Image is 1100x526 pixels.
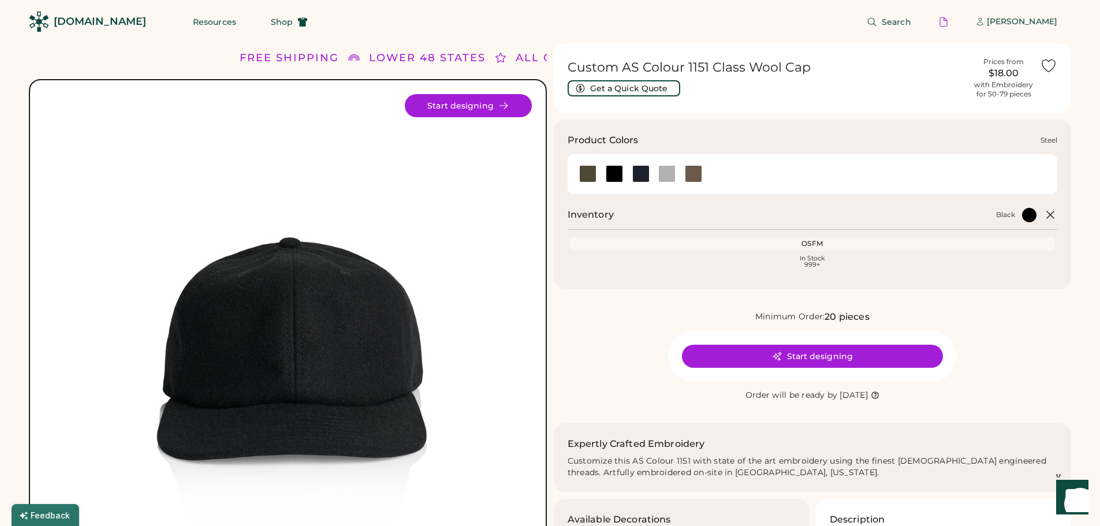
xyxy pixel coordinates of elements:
[996,210,1015,219] div: Black
[974,66,1033,80] div: $18.00
[240,50,339,66] div: FREE SHIPPING
[179,10,250,33] button: Resources
[568,456,1058,479] div: Customize this AS Colour 1151 with state of the art embroidery using the finest [DEMOGRAPHIC_DATA...
[54,14,146,29] div: [DOMAIN_NAME]
[568,59,968,76] h1: Custom AS Colour 1151 Class Wool Cap
[882,18,911,26] span: Search
[568,80,680,96] button: Get a Quick Quote
[568,133,639,147] h3: Product Colors
[257,10,322,33] button: Shop
[987,16,1057,28] div: [PERSON_NAME]
[840,390,868,401] div: [DATE]
[568,208,614,222] h2: Inventory
[1045,474,1095,524] iframe: Front Chat
[755,311,825,323] div: Minimum Order:
[853,10,925,33] button: Search
[974,80,1033,99] div: with Embroidery for 50-79 pieces
[572,239,1053,248] div: OSFM
[825,310,869,324] div: 20 pieces
[516,50,596,66] div: ALL ORDERS
[568,437,705,451] h2: Expertly Crafted Embroidery
[745,390,838,401] div: Order will be ready by
[29,12,49,32] img: Rendered Logo - Screens
[572,255,1053,268] div: In Stock 999+
[405,94,532,117] button: Start designing
[271,18,293,26] span: Shop
[1041,136,1057,145] div: Steel
[369,50,486,66] div: LOWER 48 STATES
[682,345,943,368] button: Start designing
[983,57,1024,66] div: Prices from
